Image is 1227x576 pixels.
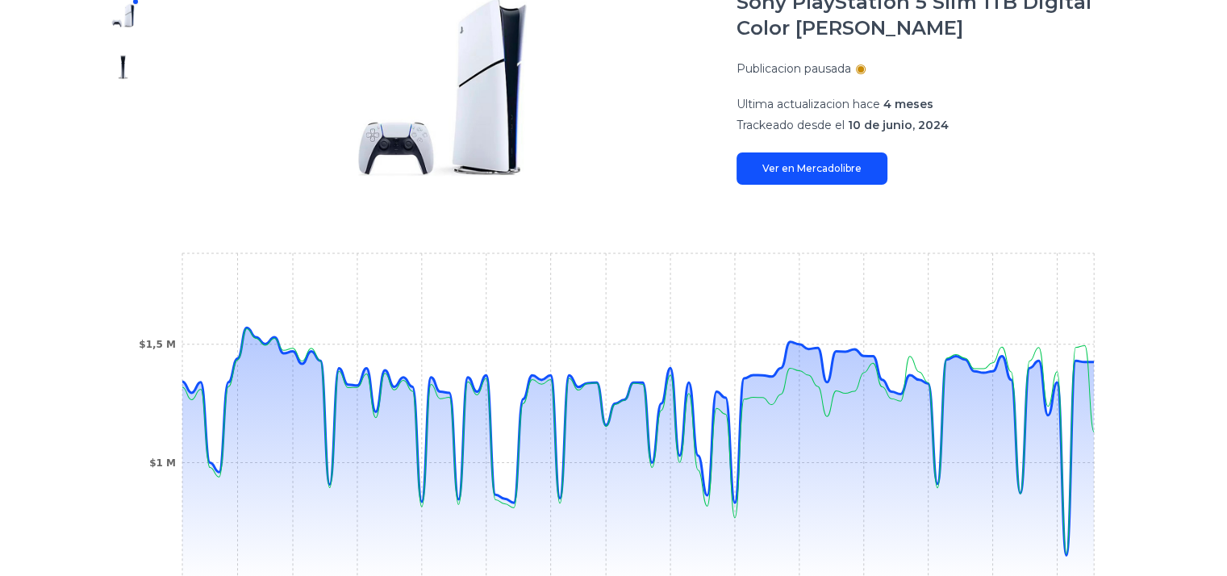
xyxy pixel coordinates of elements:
[139,339,176,350] tspan: $1,5 M
[848,118,949,132] span: 10 de junio, 2024
[111,54,136,80] img: Sony PlayStation 5 Slim 1TB Digital Color Blanco
[737,152,887,185] a: Ver en Mercadolibre
[149,457,176,469] tspan: $1 M
[883,97,933,111] span: 4 meses
[737,61,851,77] p: Publicacion pausada
[737,97,880,111] span: Ultima actualizacion hace
[111,2,136,28] img: Sony PlayStation 5 Slim 1TB Digital Color Blanco
[737,118,845,132] span: Trackeado desde el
